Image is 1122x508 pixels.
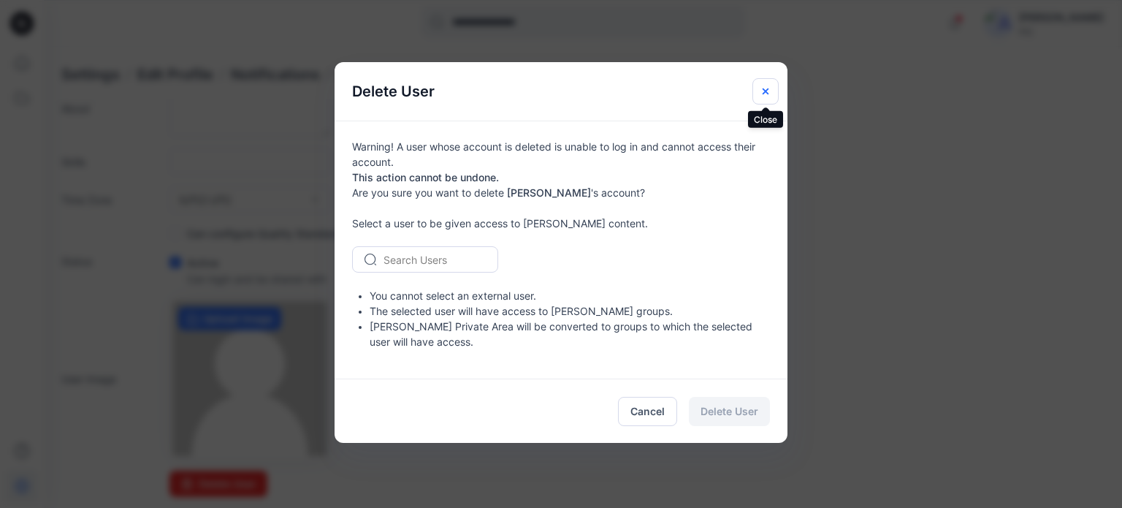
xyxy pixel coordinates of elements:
span: Cancel [630,403,665,419]
b: This action cannot be undone. [352,171,499,183]
button: Cancel [618,397,677,426]
b: [PERSON_NAME] [507,186,591,199]
button: Close [752,78,779,105]
li: [PERSON_NAME] Private Area will be converted to groups to which the selected user will have access. [370,319,770,349]
h5: Delete User [335,62,452,121]
div: Warning! A user whose account is deleted is unable to log in and cannot access their account. Are... [335,121,787,379]
li: You cannot select an external user. [370,288,770,303]
li: The selected user will have access to [PERSON_NAME] groups. [370,303,770,319]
